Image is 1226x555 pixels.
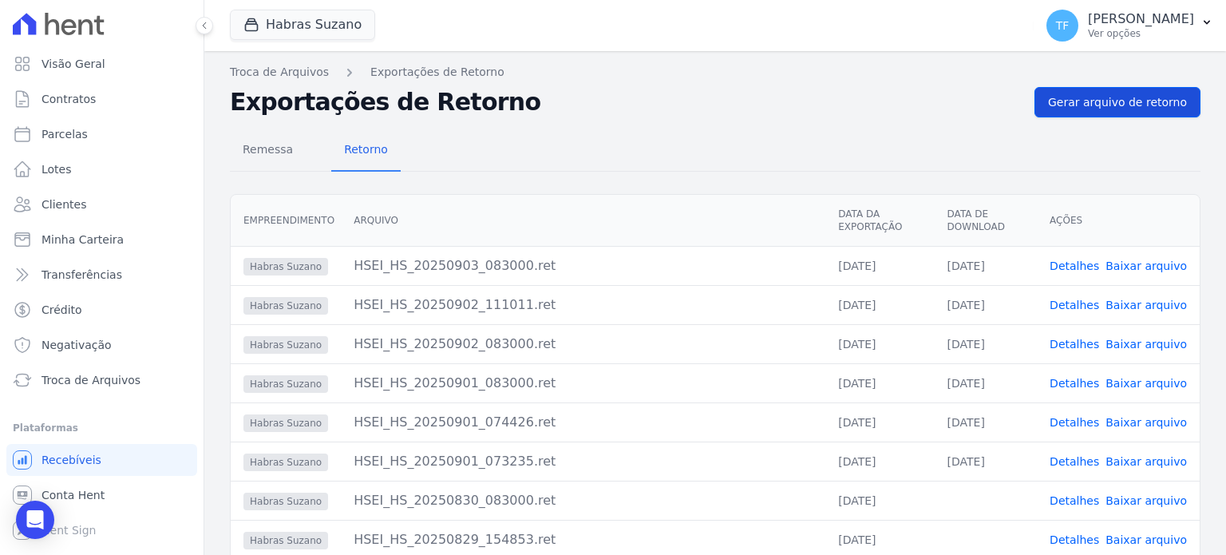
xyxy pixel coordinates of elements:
[6,364,197,396] a: Troca de Arquivos
[825,402,934,442] td: [DATE]
[1050,416,1099,429] a: Detalhes
[354,413,813,432] div: HSEI_HS_20250901_074426.ret
[331,130,401,172] a: Retorno
[42,487,105,503] span: Conta Hent
[1034,87,1200,117] a: Gerar arquivo de retorno
[230,88,1022,117] h2: Exportações de Retorno
[334,133,397,165] span: Retorno
[243,258,328,276] span: Habras Suzano
[370,64,504,81] a: Exportações de Retorno
[825,363,934,402] td: [DATE]
[6,329,197,361] a: Negativação
[42,196,86,212] span: Clientes
[230,10,375,40] button: Habras Suzano
[243,414,328,432] span: Habras Suzano
[354,256,813,276] div: HSEI_HS_20250903_083000.ret
[1050,494,1099,507] a: Detalhes
[354,530,813,549] div: HSEI_HS_20250829_154853.ret
[935,363,1038,402] td: [DATE]
[230,64,1200,81] nav: Breadcrumb
[243,297,328,315] span: Habras Suzano
[1088,11,1194,27] p: [PERSON_NAME]
[230,130,306,172] a: Remessa
[42,302,82,318] span: Crédito
[6,153,197,185] a: Lotes
[6,118,197,150] a: Parcelas
[231,195,341,247] th: Empreendimento
[1105,260,1187,272] a: Baixar arquivo
[233,133,303,165] span: Remessa
[6,83,197,115] a: Contratos
[825,442,934,481] td: [DATE]
[935,324,1038,363] td: [DATE]
[825,324,934,363] td: [DATE]
[935,246,1038,285] td: [DATE]
[935,402,1038,442] td: [DATE]
[1105,416,1187,429] a: Baixar arquivo
[1050,533,1099,546] a: Detalhes
[6,479,197,511] a: Conta Hent
[354,374,813,393] div: HSEI_HS_20250901_083000.ret
[1034,3,1226,48] button: TF [PERSON_NAME] Ver opções
[341,195,825,247] th: Arquivo
[354,491,813,510] div: HSEI_HS_20250830_083000.ret
[1048,94,1187,110] span: Gerar arquivo de retorno
[935,195,1038,247] th: Data de Download
[42,126,88,142] span: Parcelas
[1105,338,1187,351] a: Baixar arquivo
[825,481,934,520] td: [DATE]
[1105,494,1187,507] a: Baixar arquivo
[825,195,934,247] th: Data da Exportação
[42,161,72,177] span: Lotes
[42,267,122,283] span: Transferências
[1050,299,1099,311] a: Detalhes
[42,56,105,72] span: Visão Geral
[935,442,1038,481] td: [DATE]
[354,452,813,471] div: HSEI_HS_20250901_073235.ret
[16,501,54,539] div: Open Intercom Messenger
[1056,20,1070,31] span: TF
[1088,27,1194,40] p: Ver opções
[243,532,328,549] span: Habras Suzano
[6,188,197,220] a: Clientes
[243,375,328,393] span: Habras Suzano
[230,130,401,172] nav: Tab selector
[935,285,1038,324] td: [DATE]
[1050,455,1099,468] a: Detalhes
[6,224,197,256] a: Minha Carteira
[354,295,813,315] div: HSEI_HS_20250902_111011.ret
[42,372,140,388] span: Troca de Arquivos
[243,454,328,471] span: Habras Suzano
[6,259,197,291] a: Transferências
[354,335,813,354] div: HSEI_HS_20250902_083000.ret
[6,48,197,80] a: Visão Geral
[1050,338,1099,351] a: Detalhes
[1050,260,1099,272] a: Detalhes
[825,285,934,324] td: [DATE]
[243,493,328,510] span: Habras Suzano
[42,452,101,468] span: Recebíveis
[1037,195,1200,247] th: Ações
[42,91,96,107] span: Contratos
[243,336,328,354] span: Habras Suzano
[1105,299,1187,311] a: Baixar arquivo
[1105,377,1187,390] a: Baixar arquivo
[42,232,124,248] span: Minha Carteira
[13,418,191,438] div: Plataformas
[1050,377,1099,390] a: Detalhes
[6,444,197,476] a: Recebíveis
[6,294,197,326] a: Crédito
[1105,455,1187,468] a: Baixar arquivo
[1105,533,1187,546] a: Baixar arquivo
[42,337,112,353] span: Negativação
[230,64,329,81] a: Troca de Arquivos
[825,246,934,285] td: [DATE]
